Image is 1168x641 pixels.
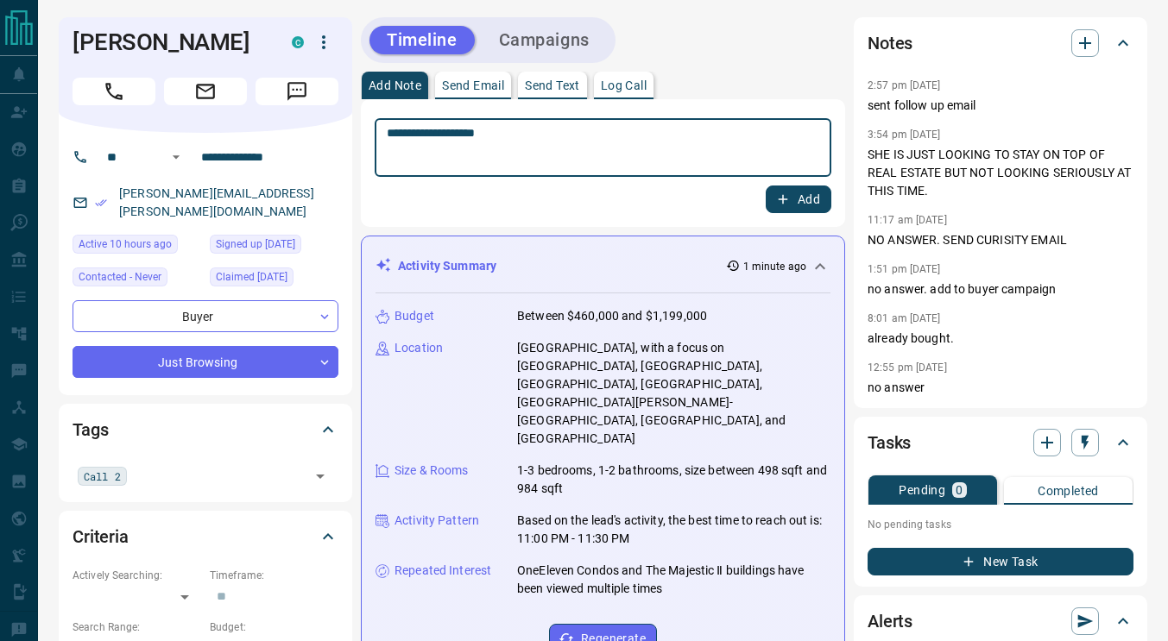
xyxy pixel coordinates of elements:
p: 1:51 pm [DATE] [868,263,941,275]
p: 11:17 am [DATE] [868,214,947,226]
span: Email [164,78,247,105]
span: Call [73,78,155,105]
h2: Tasks [868,429,911,456]
p: Log Call [601,79,647,91]
button: Timeline [369,26,475,54]
p: [GEOGRAPHIC_DATA], with a focus on [GEOGRAPHIC_DATA], [GEOGRAPHIC_DATA], [GEOGRAPHIC_DATA], [GEOG... [517,339,830,448]
p: 0 [956,484,963,496]
div: Fri Mar 16 2018 [210,267,338,292]
span: Message [256,78,338,105]
a: [PERSON_NAME][EMAIL_ADDRESS][PERSON_NAME][DOMAIN_NAME] [119,186,314,218]
p: Add Note [369,79,421,91]
p: Repeated Interest [395,562,491,580]
p: Size & Rooms [395,462,469,480]
div: Just Browsing [73,346,338,378]
button: Open [166,147,186,167]
p: NO ANSWER. SEND CURISITY EMAIL [868,231,1133,249]
p: OneEleven Condos and The Majestic Ⅱ buildings have been viewed multiple times [517,562,830,598]
p: 8:01 am [DATE] [868,312,941,324]
p: Activity Summary [398,257,496,275]
div: Fri Aug 15 2025 [73,235,201,259]
button: Add [766,185,831,213]
button: Campaigns [482,26,607,54]
div: Tasks [868,422,1133,463]
p: Timeframe: [210,568,338,583]
p: Send Text [525,79,580,91]
div: Activity Summary1 minute ago [376,250,830,282]
p: SHE IS JUST LOOKING TO STAY ON TOP OF REAL ESTATE BUT NOT LOOKING SERIOUSLY AT THIS TIME. [868,146,1133,200]
p: no answer. add to buyer campaign [868,280,1133,299]
p: 2:57 pm [DATE] [868,79,941,91]
h2: Alerts [868,607,912,635]
span: Contacted - Never [79,268,161,286]
p: Search Range: [73,619,201,635]
p: Pending [899,484,945,496]
div: condos.ca [292,36,304,48]
p: 1 minute ago [743,259,806,274]
p: Budget [395,307,434,325]
h2: Criteria [73,523,129,550]
div: Criteria [73,516,338,557]
p: Completed [1038,485,1099,497]
span: Claimed [DATE] [216,268,287,286]
div: Buyer [73,300,338,332]
span: Call 2 [84,468,121,485]
svg: Email Verified [95,197,107,209]
p: already bought. [868,330,1133,348]
p: Send Email [442,79,504,91]
p: 3:54 pm [DATE] [868,129,941,141]
div: Sun Feb 25 2018 [210,235,338,259]
p: No pending tasks [868,512,1133,537]
p: Activity Pattern [395,512,479,530]
p: Budget: [210,619,338,635]
span: Signed up [DATE] [216,236,295,253]
p: Between $460,000 and $1,199,000 [517,307,707,325]
button: New Task [868,548,1133,575]
h1: [PERSON_NAME] [73,28,266,56]
p: Actively Searching: [73,568,201,583]
button: Open [308,464,332,488]
div: Notes [868,22,1133,64]
div: Tags [73,409,338,450]
p: Based on the lead's activity, the best time to reach out is: 11:00 PM - 11:30 PM [517,512,830,548]
p: 12:55 pm [DATE] [868,361,947,374]
p: sent follow up email [868,97,1133,115]
p: Location [395,339,443,357]
h2: Tags [73,416,108,443]
p: no answer [868,379,1133,397]
span: Active 10 hours ago [79,236,172,253]
h2: Notes [868,29,912,57]
p: 1-3 bedrooms, 1-2 bathrooms, size between 498 sqft and 984 sqft [517,462,830,498]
